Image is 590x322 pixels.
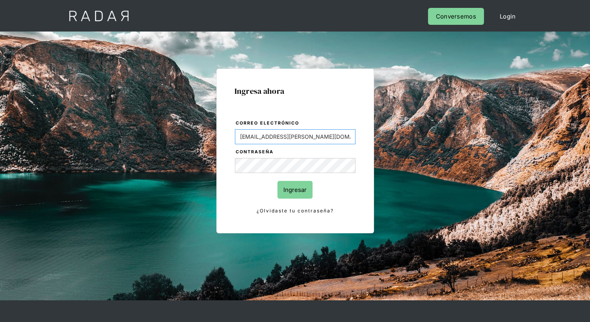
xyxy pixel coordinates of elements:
a: Login [492,8,524,25]
a: ¿Olvidaste tu contraseña? [235,207,355,215]
h1: Ingresa ahora [235,87,356,95]
input: Ingresar [277,181,313,199]
label: Correo electrónico [236,119,355,127]
input: bruce@wayne.com [235,129,355,144]
a: Conversemos [428,8,484,25]
label: Contraseña [236,148,355,156]
form: Login Form [235,119,356,215]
